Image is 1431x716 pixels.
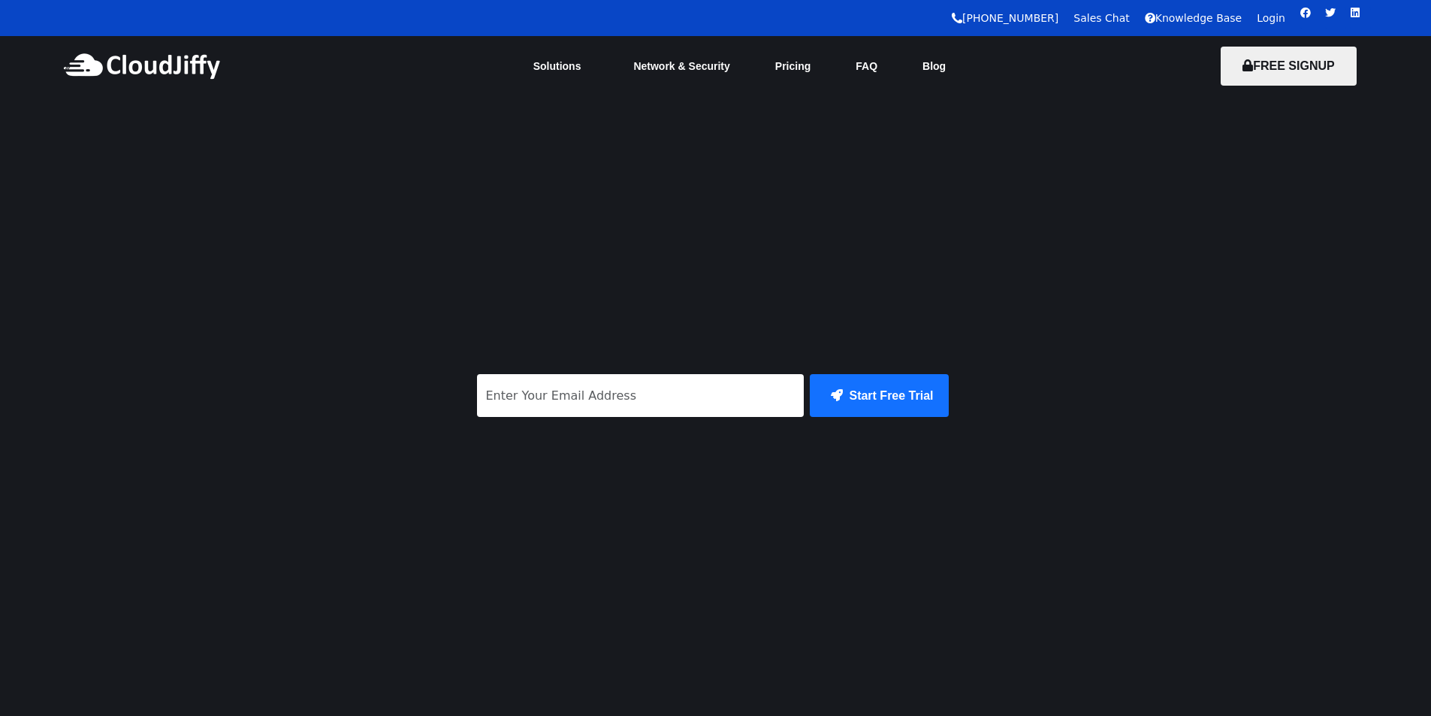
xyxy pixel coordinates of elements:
a: Sales Chat [1073,12,1129,24]
a: FAQ [833,50,900,83]
a: Login [1257,12,1285,24]
button: FREE SIGNUP [1221,47,1356,86]
a: Network & Security [611,50,752,83]
button: Start Free Trial [810,374,948,417]
a: Solutions [511,50,611,83]
a: [PHONE_NUMBER] [952,12,1058,24]
input: Enter Your Email Address [477,374,805,417]
a: FREE SIGNUP [1221,59,1356,72]
a: Knowledge Base [1145,12,1242,24]
a: Pricing [753,50,833,83]
a: Blog [900,50,968,83]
